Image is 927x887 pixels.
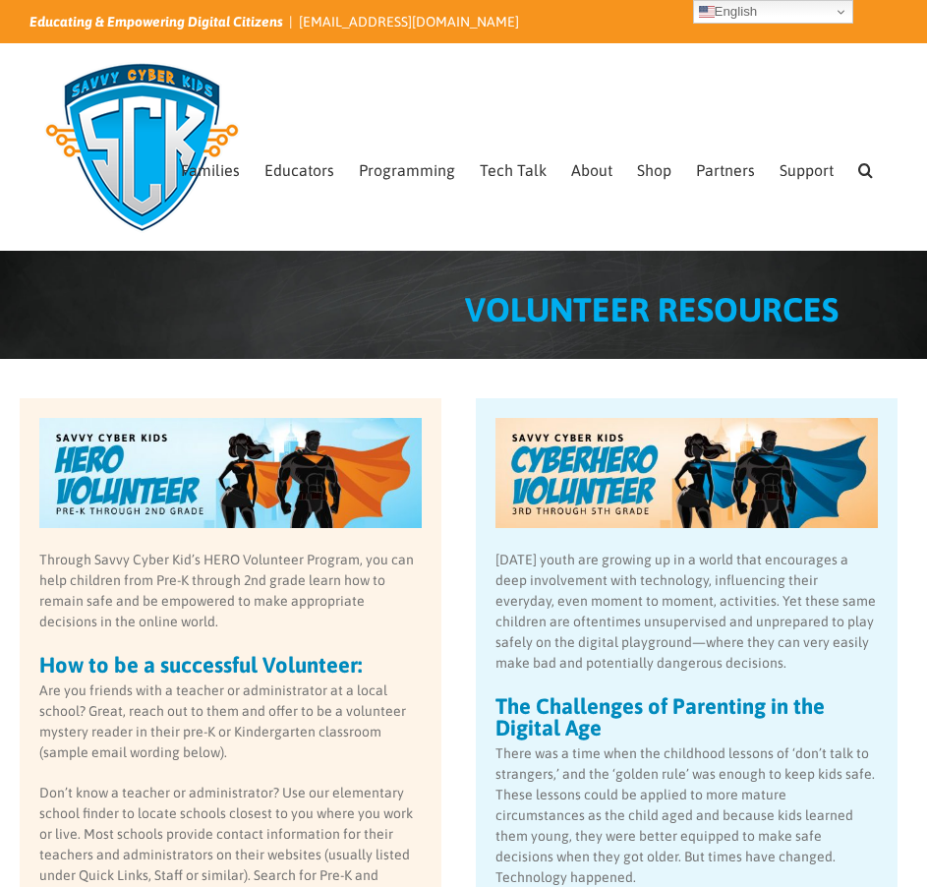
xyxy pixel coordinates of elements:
[495,550,878,674] p: [DATE] youth are growing up in a world that encourages a deep involvement with technology, influe...
[699,4,715,20] img: en
[264,124,334,210] a: Educators
[181,162,240,178] span: Families
[465,290,839,328] span: VOLUNTEER RESOURCES
[480,162,547,178] span: Tech Talk
[39,550,422,632] p: Through Savvy Cyber Kid’s HERO Volunteer Program, you can help children from Pre-K through 2nd gr...
[39,652,362,678] strong: How to be a successful Volunteer:
[181,124,240,210] a: Families
[858,124,873,210] a: Search
[780,162,834,178] span: Support
[29,49,255,246] img: Savvy Cyber Kids Logo
[637,124,671,210] a: Shop
[780,124,834,210] a: Support
[29,14,283,30] i: Educating & Empowering Digital Citizens
[359,124,455,210] a: Programming
[696,162,755,178] span: Partners
[571,162,612,178] span: About
[696,124,755,210] a: Partners
[571,124,612,210] a: About
[480,124,547,210] a: Tech Talk
[181,124,898,210] nav: Main Menu
[264,162,334,178] span: Educators
[39,682,406,760] span: Are you friends with a teacher or administrator at a local school? Great, reach out to them and o...
[637,162,671,178] span: Shop
[495,693,825,740] strong: The Challenges of Parenting in the Digital Age
[359,162,455,178] span: Programming
[39,418,422,528] img: SCK-GivePluse-Header-HERO
[495,418,878,528] img: SCK-GivePluse-Header-CyberHERO
[299,14,519,30] a: [EMAIL_ADDRESS][DOMAIN_NAME]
